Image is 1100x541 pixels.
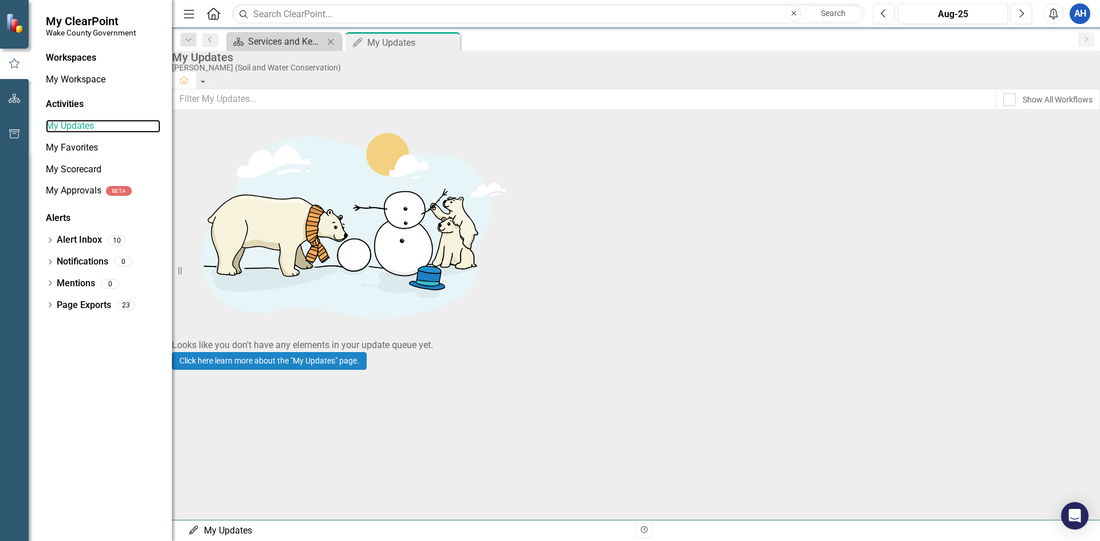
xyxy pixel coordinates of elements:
div: 0 [101,279,119,289]
div: My Updates [188,524,627,538]
input: Filter My Updates... [172,89,996,110]
div: [PERSON_NAME] (Soil and Water Conservation) [172,64,1094,72]
a: My Scorecard [46,163,160,176]
a: Notifications [57,255,108,268]
div: Workspaces [46,52,96,65]
a: My Workspace [46,73,160,86]
a: Click here learn more about the "My Updates" page. [172,352,367,370]
a: My Updates [46,120,160,133]
a: Mentions [57,277,95,290]
div: 23 [117,301,135,310]
button: Aug-25 [898,3,1008,24]
div: Aug-25 [902,7,1004,21]
div: BETA [106,186,132,196]
input: Search ClearPoint... [232,4,865,24]
div: My Updates [367,35,457,50]
div: Show All Workflows [1023,94,1093,105]
img: Getting started [172,110,516,339]
div: My Updates [172,51,1094,64]
button: AH [1070,3,1090,24]
a: Services and Key Operating Measures [229,34,324,49]
div: Looks like you don't have any elements in your update queue yet. [172,339,1100,352]
a: My Favorites [46,141,160,155]
div: Activities [46,98,160,111]
img: ClearPoint Strategy [6,13,26,33]
div: Alerts [46,212,160,225]
a: Alert Inbox [57,234,102,247]
a: My Approvals [46,184,101,198]
a: Page Exports [57,299,111,312]
div: 10 [108,235,126,245]
small: Wake County Government [46,28,136,37]
span: Search [821,9,846,18]
div: 0 [114,257,132,267]
span: My ClearPoint [46,14,136,28]
div: Services and Key Operating Measures [248,34,324,49]
div: Open Intercom Messenger [1061,502,1089,530]
button: Search [804,6,862,22]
